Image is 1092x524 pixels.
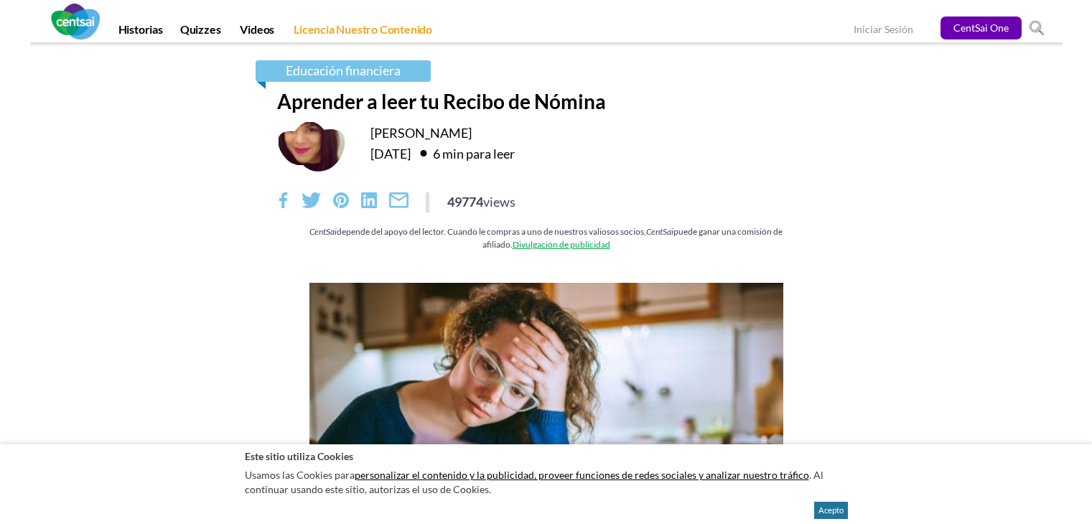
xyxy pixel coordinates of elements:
[231,22,283,42] a: Videos
[370,125,472,141] a: [PERSON_NAME]
[814,502,848,519] button: Acepto
[309,227,337,237] em: CentSai
[513,239,610,250] a: Divulgación de publicidad
[277,225,816,251] div: depende del apoyo del lector. Cuando le compras a uno de nuestros valiosos socios, puede ganar un...
[245,449,848,463] h2: Este sitio utiliza Cookies
[285,22,441,42] a: Licencia Nuestro Contenido
[483,194,515,210] span: views
[245,464,848,500] p: Usamos las Cookies para . Al continuar usando este sitio, autorizas el uso de Cookies.
[172,22,230,42] a: Quizzes
[110,22,172,42] a: Historias
[370,146,411,162] time: [DATE]
[447,192,515,211] div: 49774
[941,17,1022,39] a: CentSai One
[413,141,515,164] div: 6 min para leer
[51,4,100,39] img: CentSai
[646,227,673,237] em: CentSai
[854,23,913,38] a: Iniciar Sesión
[277,89,816,113] h1: Aprender a leer tu Recibo de Nómina
[256,60,431,82] a: Educación financiera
